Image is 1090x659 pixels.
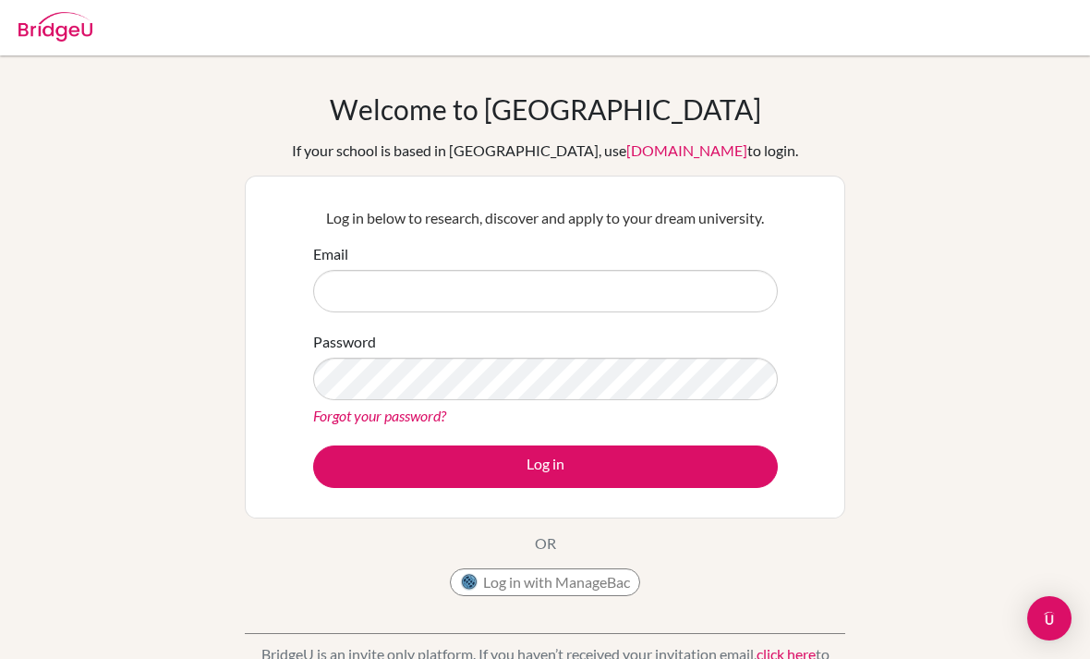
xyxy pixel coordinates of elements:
[535,532,556,555] p: OR
[292,140,798,162] div: If your school is based in [GEOGRAPHIC_DATA], use to login.
[1027,596,1072,641] div: Open Intercom Messenger
[330,92,761,126] h1: Welcome to [GEOGRAPHIC_DATA]
[313,207,778,229] p: Log in below to research, discover and apply to your dream university.
[626,141,747,159] a: [DOMAIN_NAME]
[18,12,92,42] img: Bridge-U
[313,331,376,353] label: Password
[313,407,446,424] a: Forgot your password?
[313,445,778,488] button: Log in
[450,568,640,596] button: Log in with ManageBac
[313,243,348,265] label: Email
